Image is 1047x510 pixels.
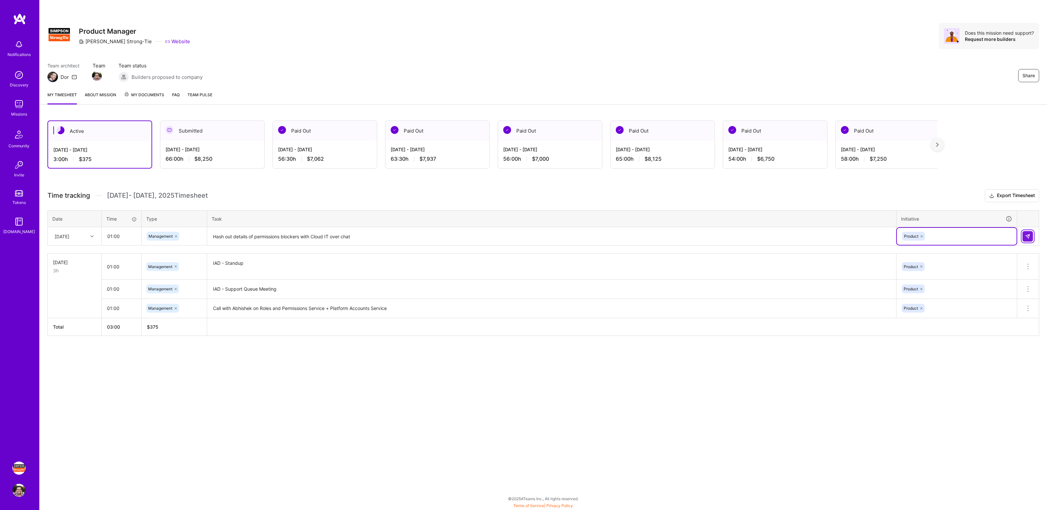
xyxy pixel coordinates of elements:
[503,155,597,162] div: 56:00 h
[1022,72,1035,79] span: Share
[53,156,146,163] div: 3:00 h
[611,121,715,141] div: Paid Out
[1025,234,1030,239] img: Submit
[118,62,203,69] span: Team status
[166,155,259,162] div: 66:00 h
[419,155,436,162] span: $7,937
[841,146,934,153] div: [DATE] - [DATE]
[194,155,212,162] span: $8,250
[142,210,207,227] th: Type
[160,121,264,141] div: Submitted
[92,71,102,81] img: Team Member Avatar
[132,74,203,81] span: Builders proposed to company
[1018,69,1039,82] button: Share
[61,74,69,81] div: Dor
[14,172,24,178] div: Invite
[79,156,92,163] span: $375
[8,51,31,58] div: Notifications
[208,254,896,279] textarea: IAD - Standup
[208,280,896,298] textarea: IAD - Support Queue Meeting
[102,258,141,275] input: HH:MM
[391,146,484,153] div: [DATE] - [DATE]
[723,121,827,141] div: Paid Out
[55,233,69,240] div: [DATE]
[53,146,146,153] div: [DATE] - [DATE]
[498,121,602,141] div: Paid Out
[841,126,849,134] img: Paid Out
[12,462,26,475] img: Simpson Strong-Tie: Product Manager
[11,127,27,142] img: Community
[385,121,489,141] div: Paid Out
[48,318,102,336] th: Total
[102,280,141,298] input: HH:MM
[944,28,960,44] img: Avatar
[124,91,164,99] span: My Documents
[47,23,71,46] img: Company Logo
[10,82,28,88] div: Discovery
[728,126,736,134] img: Paid Out
[278,146,372,153] div: [DATE] - [DATE]
[11,484,27,497] a: User Avatar
[79,39,84,44] i: icon CompanyGray
[616,126,624,134] img: Paid Out
[278,155,372,162] div: 56:30 h
[513,503,544,508] a: Terms of Service
[148,264,172,269] span: Management
[79,38,152,45] div: [PERSON_NAME] Strong-Tie
[901,215,1012,223] div: Initiative
[102,228,141,245] input: HH:MM
[1022,231,1034,242] div: null
[12,38,26,51] img: bell
[172,91,180,104] a: FAQ
[728,155,822,162] div: 54:00 h
[11,462,27,475] a: Simpson Strong-Tie: Product Manager
[47,91,77,104] a: My timesheet
[15,190,23,196] img: tokens
[12,68,26,82] img: discovery
[391,155,484,162] div: 63:30 h
[149,234,173,239] span: Management
[965,30,1034,36] div: Does this mission need support?
[207,210,896,227] th: Task
[102,300,141,317] input: HH:MM
[9,142,29,149] div: Community
[208,300,896,318] textarea: Call with Abhishek on Roles and Permissions Service + Platform Accounts Service
[118,72,129,82] img: Builders proposed to company
[645,155,662,162] span: $8,125
[102,318,142,336] th: 03:00
[47,62,80,69] span: Team architect
[870,155,887,162] span: $7,250
[307,155,324,162] span: $7,062
[503,146,597,153] div: [DATE] - [DATE]
[616,146,709,153] div: [DATE] - [DATE]
[12,215,26,228] img: guide book
[904,264,918,269] span: Product
[57,126,64,134] img: Active
[148,286,172,291] span: Management
[79,27,190,35] h3: Product Manager
[904,306,918,311] span: Product
[187,91,212,104] a: Team Pulse
[106,215,137,222] div: Time
[124,91,164,104] a: My Documents
[53,259,96,266] div: [DATE]
[12,484,26,497] img: User Avatar
[13,13,26,25] img: logo
[166,126,173,134] img: Submitted
[836,121,940,141] div: Paid Out
[90,235,94,238] i: icon Chevron
[107,191,208,200] span: [DATE] - [DATE] , 2025 Timesheet
[278,126,286,134] img: Paid Out
[3,228,35,235] div: [DOMAIN_NAME]
[841,155,934,162] div: 58:00 h
[47,191,90,200] span: Time tracking
[47,72,58,82] img: Team Architect
[546,503,573,508] a: Privacy Policy
[12,158,26,172] img: Invite
[72,74,77,80] i: icon Mail
[39,490,1047,507] div: © 2025 ATeams Inc., All rights reserved.
[936,142,939,147] img: right
[989,192,994,199] i: icon Download
[48,121,151,141] div: Active
[93,62,105,69] span: Team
